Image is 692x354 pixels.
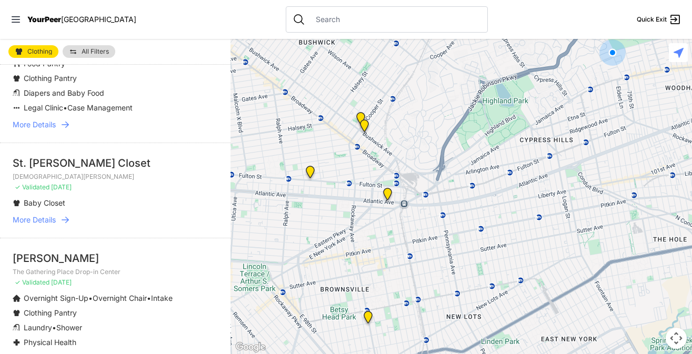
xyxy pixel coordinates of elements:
[358,119,371,136] div: Bushwick/North Brooklyn
[362,311,375,328] div: Brooklyn DYCD Youth Drop-in Center
[52,323,56,332] span: •
[24,294,88,302] span: Overnight Sign-Up
[56,323,82,332] span: Shower
[599,39,626,66] div: You are here!
[381,188,394,205] div: The Gathering Place Drop-in Center
[82,48,109,55] span: All Filters
[147,294,151,302] span: •
[151,294,173,302] span: Intake
[63,45,115,58] a: All Filters
[233,340,268,354] a: Open this area in Google Maps (opens a new window)
[637,13,681,26] a: Quick Exit
[15,278,49,286] span: ✓ Validated
[27,15,61,24] span: YourPeer
[61,15,136,24] span: [GEOGRAPHIC_DATA]
[666,328,687,349] button: Map camera controls
[15,183,49,191] span: ✓ Validated
[27,48,52,55] span: Clothing
[13,215,218,225] a: More Details
[67,103,133,112] span: Case Management
[13,119,218,130] a: More Details
[63,103,67,112] span: •
[13,119,56,130] span: More Details
[27,16,136,23] a: YourPeer[GEOGRAPHIC_DATA]
[309,14,481,25] input: Search
[354,112,367,129] div: St Thomas Episcopal Church
[51,183,72,191] span: [DATE]
[24,323,52,332] span: Laundry
[13,215,56,225] span: More Details
[233,340,268,354] img: Google
[51,278,72,286] span: [DATE]
[304,166,317,183] div: SuperPantry
[13,156,218,170] div: St. [PERSON_NAME] Closet
[24,308,77,317] span: Clothing Pantry
[24,74,77,83] span: Clothing Pantry
[13,251,218,266] div: [PERSON_NAME]
[24,88,104,97] span: Diapers and Baby Food
[8,45,58,58] a: Clothing
[88,294,93,302] span: •
[93,294,147,302] span: Overnight Chair
[637,15,667,24] span: Quick Exit
[24,338,76,347] span: Physical Health
[24,103,63,112] span: Legal Clinic
[24,198,65,207] span: Baby Closet
[13,173,218,181] p: [DEMOGRAPHIC_DATA][PERSON_NAME]
[13,268,218,276] p: The Gathering Place Drop-in Center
